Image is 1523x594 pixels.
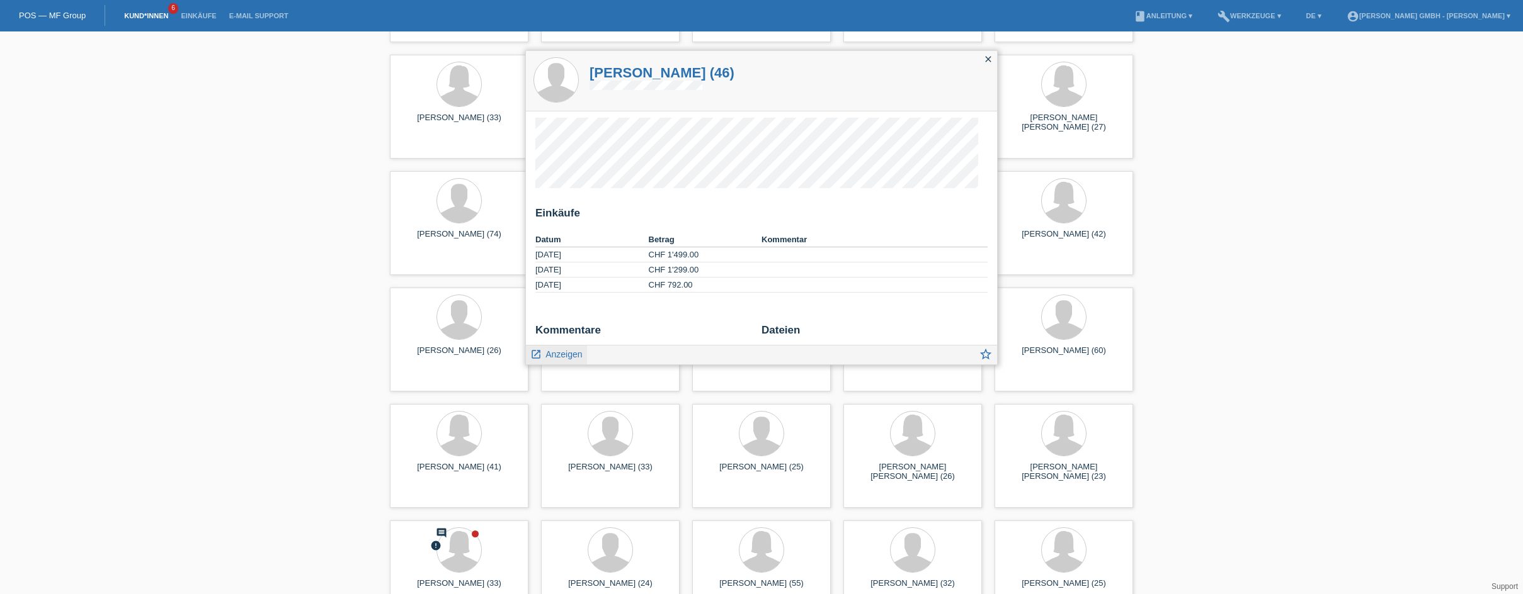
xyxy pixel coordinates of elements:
i: build [1218,10,1230,23]
span: Anzeigen [545,349,582,359]
th: Datum [535,232,649,247]
a: Support [1492,582,1518,591]
div: [PERSON_NAME] (25) [702,462,821,482]
div: [PERSON_NAME] (33) [551,462,670,482]
div: [PERSON_NAME] [PERSON_NAME] (26) [853,462,972,482]
td: CHF 1'499.00 [649,247,762,262]
td: [DATE] [535,262,649,277]
i: comment [436,527,447,539]
i: book [1134,10,1146,23]
i: account_circle [1347,10,1359,23]
a: account_circle[PERSON_NAME] GmbH - [PERSON_NAME] ▾ [1340,12,1517,20]
a: POS — MF Group [19,11,86,20]
a: E-Mail Support [223,12,295,20]
td: [DATE] [535,277,649,293]
div: [PERSON_NAME] (42) [1005,229,1123,249]
i: launch [530,349,542,360]
h2: Kommentare [535,324,752,343]
div: Zurückgewiesen [430,540,442,553]
div: [PERSON_NAME] (26) [400,345,518,366]
i: error [430,540,442,551]
div: [PERSON_NAME] (41) [400,462,518,482]
a: star_border [979,349,993,364]
a: DE ▾ [1300,12,1328,20]
a: Kund*innen [118,12,174,20]
h2: Einkäufe [535,207,988,226]
div: [PERSON_NAME] [PERSON_NAME] (27) [1005,113,1123,133]
th: Betrag [649,232,762,247]
td: CHF 1'299.00 [649,262,762,277]
div: Neuer Kommentar [436,527,447,541]
a: [PERSON_NAME] (46) [590,65,734,81]
i: star_border [979,347,993,361]
td: CHF 792.00 [649,277,762,293]
td: [DATE] [535,247,649,262]
div: [PERSON_NAME] [PERSON_NAME] (23) [1005,462,1123,482]
a: bookAnleitung ▾ [1127,12,1199,20]
div: [PERSON_NAME] (33) [400,113,518,133]
th: Kommentar [761,232,988,247]
a: launch Anzeigen [530,345,583,361]
div: [PERSON_NAME] (60) [1005,345,1123,366]
div: [PERSON_NAME] (74) [400,229,518,249]
span: 6 [168,3,178,14]
h2: Dateien [761,324,988,343]
a: buildWerkzeuge ▾ [1211,12,1287,20]
i: close [983,54,993,64]
a: Einkäufe [174,12,222,20]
